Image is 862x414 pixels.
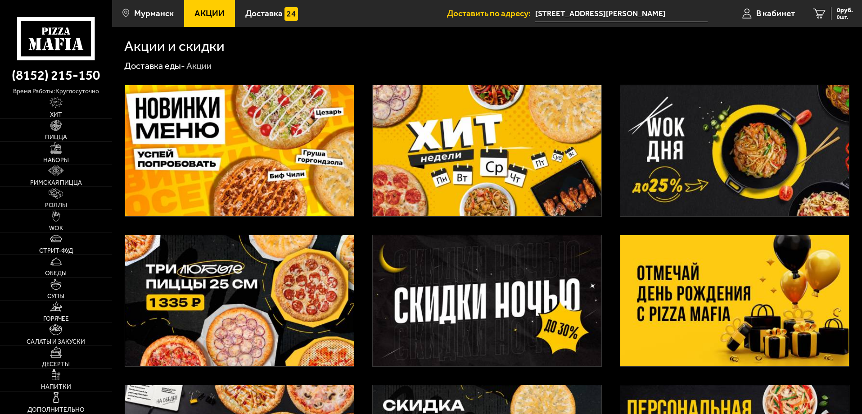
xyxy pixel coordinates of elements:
[124,39,225,54] h1: Акции и скидки
[134,9,174,18] span: Мурманск
[245,9,283,18] span: Доставка
[49,225,63,232] span: WOK
[447,9,535,18] span: Доставить по адресу:
[535,5,708,22] input: Ваш адрес доставки
[756,9,795,18] span: В кабинет
[535,5,708,22] span: проезд Михаила Бабикова, 14, подъезд 2
[186,60,212,72] div: Акции
[837,14,853,20] span: 0 шт.
[194,9,225,18] span: Акции
[43,157,69,164] span: Наборы
[45,202,67,209] span: Роллы
[47,293,64,300] span: Супы
[27,339,85,345] span: Салаты и закуски
[41,384,71,390] span: Напитки
[43,316,69,322] span: Горячее
[30,180,82,186] span: Римская пицца
[42,361,70,368] span: Десерты
[50,112,62,118] span: Хит
[284,7,298,21] img: 15daf4d41897b9f0e9f617042186c801.svg
[45,134,67,141] span: Пицца
[27,407,85,413] span: Дополнительно
[39,248,73,254] span: Стрит-фуд
[837,7,853,14] span: 0 руб.
[45,270,67,277] span: Обеды
[124,60,185,71] a: Доставка еды-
